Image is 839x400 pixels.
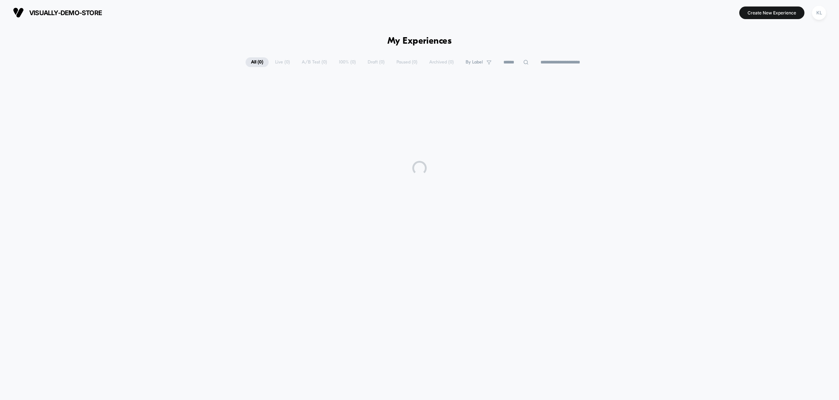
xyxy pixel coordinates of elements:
span: visually-demo-store [29,9,102,17]
img: Visually logo [13,7,24,18]
span: All ( 0 ) [246,57,269,67]
span: By Label [466,60,483,65]
button: visually-demo-store [11,7,104,18]
div: KL [812,6,826,20]
h1: My Experiences [387,36,452,47]
button: Create New Experience [739,6,804,19]
button: KL [810,5,828,20]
